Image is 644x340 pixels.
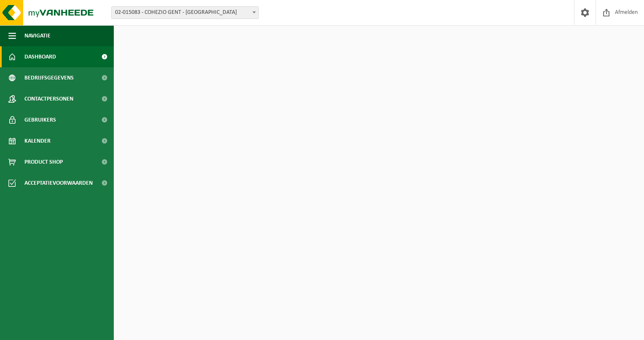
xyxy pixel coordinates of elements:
span: Acceptatievoorwaarden [24,173,93,194]
span: Contactpersonen [24,88,73,109]
span: 02-015083 - COHEZIO GENT - GENT [112,7,258,19]
span: Dashboard [24,46,56,67]
span: Bedrijfsgegevens [24,67,74,88]
span: Navigatie [24,25,51,46]
span: Gebruikers [24,109,56,130]
span: 02-015083 - COHEZIO GENT - GENT [111,6,259,19]
span: Kalender [24,130,51,151]
span: Product Shop [24,151,63,173]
